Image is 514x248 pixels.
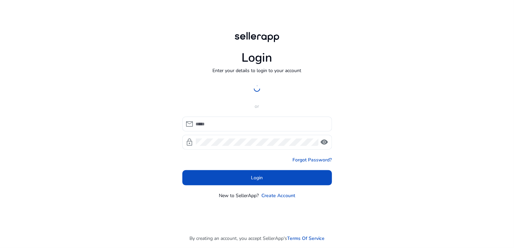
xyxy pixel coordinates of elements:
[242,51,273,65] h1: Login
[287,235,325,242] a: Terms Of Service
[320,138,329,146] span: visibility
[293,156,332,163] a: Forgot Password?
[219,192,259,199] p: New to SellerApp?
[261,192,295,199] a: Create Account
[182,170,332,185] button: Login
[186,120,194,128] span: mail
[182,103,332,110] p: or
[213,67,302,74] p: Enter your details to login to your account
[251,174,263,181] span: Login
[186,138,194,146] span: lock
